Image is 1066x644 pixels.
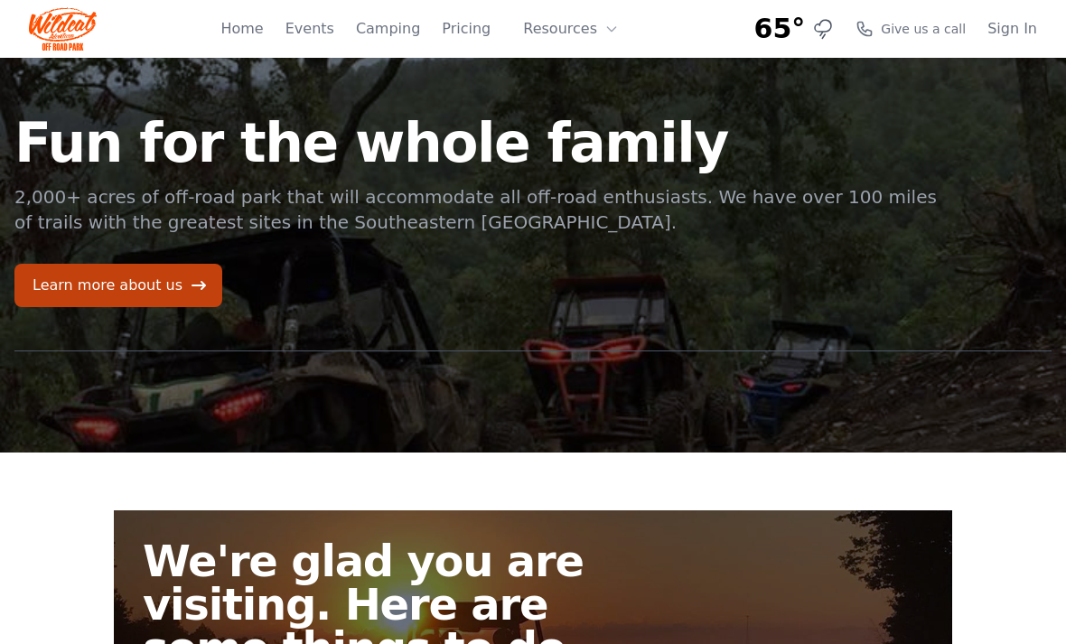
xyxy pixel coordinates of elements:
[14,264,222,307] a: Learn more about us
[442,18,491,40] a: Pricing
[512,11,630,47] button: Resources
[754,13,806,45] span: 65°
[987,18,1037,40] a: Sign In
[881,20,966,38] span: Give us a call
[285,18,334,40] a: Events
[856,20,966,38] a: Give us a call
[356,18,420,40] a: Camping
[220,18,263,40] a: Home
[14,116,940,170] h1: Fun for the whole family
[29,7,97,51] img: Wildcat Logo
[14,184,940,235] p: 2,000+ acres of off-road park that will accommodate all off-road enthusiasts. We have over 100 mi...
